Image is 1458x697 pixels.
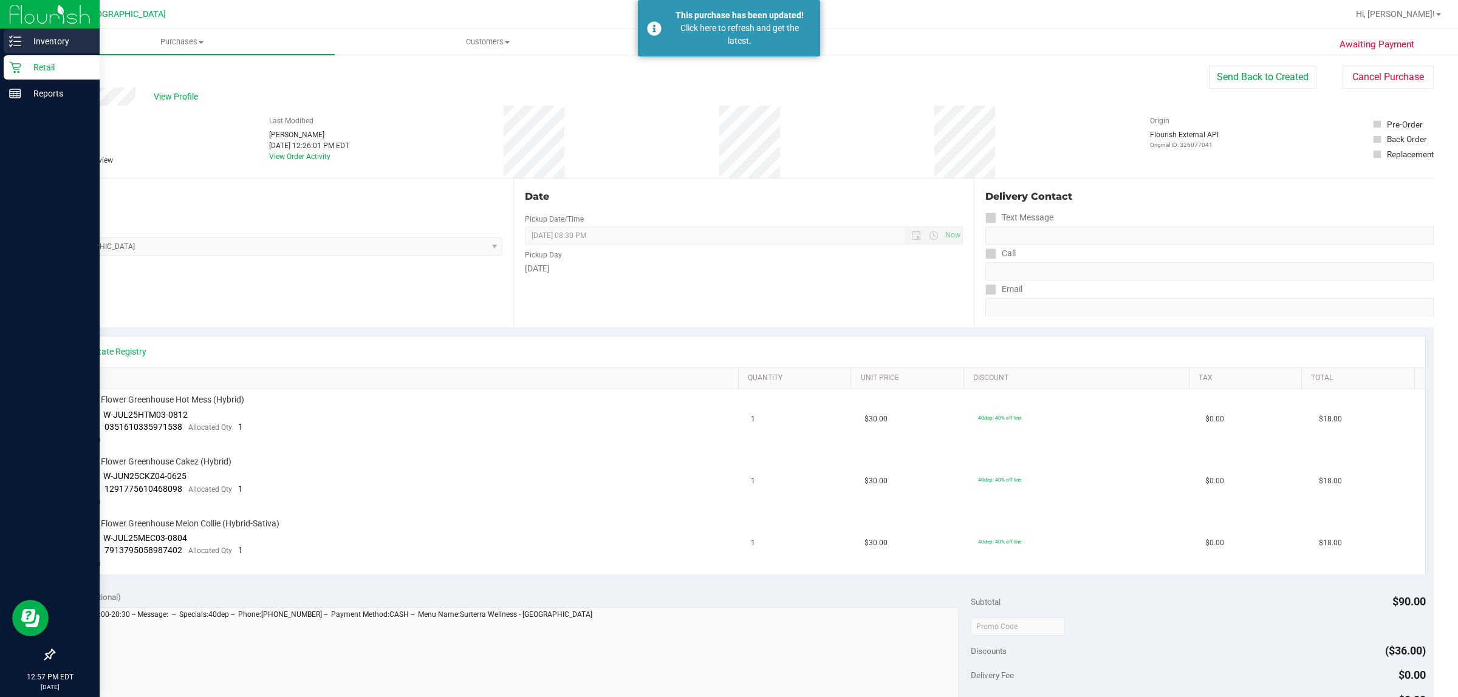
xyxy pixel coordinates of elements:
[5,671,94,682] p: 12:57 PM EDT
[525,262,962,275] div: [DATE]
[188,546,232,555] span: Allocated Qty
[971,617,1065,636] input: Promo Code
[53,189,502,204] div: Location
[9,61,21,73] inline-svg: Retail
[985,280,1022,298] label: Email
[269,152,330,161] a: View Order Activity
[29,29,335,55] a: Purchases
[1150,140,1219,149] p: Original ID: 326077041
[1319,537,1342,549] span: $18.00
[21,60,94,75] p: Retail
[104,545,182,555] span: 7913795058987402
[1199,373,1297,383] a: Tax
[1392,595,1426,608] span: $90.00
[985,189,1434,204] div: Delivery Contact
[335,29,640,55] a: Customers
[985,262,1434,280] input: Format: (999) 999-9999
[751,475,755,487] span: 1
[751,413,755,425] span: 1
[70,518,279,529] span: FD 3.5g Flower Greenhouse Melon Collie (Hybrid-Sativa)
[21,34,94,49] p: Inventory
[1356,9,1435,19] span: Hi, [PERSON_NAME]!
[9,35,21,47] inline-svg: Inventory
[1387,118,1423,131] div: Pre-Order
[525,250,562,260] label: Pickup Day
[5,682,94,692] p: [DATE]
[9,87,21,100] inline-svg: Reports
[269,140,349,151] div: [DATE] 12:26:01 PM EDT
[971,670,1014,680] span: Delivery Fee
[1150,129,1219,149] div: Flourish External API
[751,537,755,549] span: 1
[238,484,243,494] span: 1
[1319,413,1342,425] span: $18.00
[1387,133,1427,145] div: Back Order
[269,129,349,140] div: [PERSON_NAME]
[864,413,888,425] span: $30.00
[525,189,962,204] div: Date
[21,86,94,101] p: Reports
[978,477,1021,483] span: 40dep: 40% off line
[1340,38,1414,52] span: Awaiting Payment
[1150,115,1169,126] label: Origin
[103,410,188,420] span: W-JUL25HTM03-0812
[985,226,1434,245] input: Format: (999) 999-9999
[154,90,202,103] span: View Profile
[103,533,187,543] span: W-JUL25MEC03-0804
[1205,413,1224,425] span: $0.00
[1319,475,1342,487] span: $18.00
[525,214,584,225] label: Pickup Date/Time
[978,539,1021,545] span: 40dep: 40% off line
[74,345,146,358] a: View State Registry
[978,415,1021,421] span: 40dep: 40% off line
[1209,66,1316,89] button: Send Back to Created
[1311,373,1409,383] a: Total
[1343,66,1434,89] button: Cancel Purchase
[971,640,1007,662] span: Discounts
[971,597,1001,607] span: Subtotal
[861,373,959,383] a: Unit Price
[335,36,640,47] span: Customers
[1398,668,1426,681] span: $0.00
[72,373,734,383] a: SKU
[103,471,187,481] span: W-JUN25CKZ04-0625
[188,423,232,432] span: Allocated Qty
[104,484,182,494] span: 1291775610468098
[83,9,166,19] span: [GEOGRAPHIC_DATA]
[973,373,1184,383] a: Discount
[748,373,846,383] a: Quantity
[238,545,243,555] span: 1
[985,245,1016,262] label: Call
[668,9,811,22] div: This purchase has been updated!
[29,36,335,47] span: Purchases
[188,485,232,494] span: Allocated Qty
[70,456,231,467] span: FD 3.5g Flower Greenhouse Cakez (Hybrid)
[985,209,1053,226] label: Text Message
[1205,475,1224,487] span: $0.00
[104,422,182,432] span: 0351610335971538
[864,475,888,487] span: $30.00
[12,600,49,636] iframe: Resource center
[269,115,313,126] label: Last Modified
[864,537,888,549] span: $30.00
[1205,537,1224,549] span: $0.00
[1385,644,1426,657] span: ($36.00)
[668,22,811,47] div: Click here to refresh and get the latest.
[70,394,244,406] span: FD 3.5g Flower Greenhouse Hot Mess (Hybrid)
[1387,148,1434,160] div: Replacement
[238,422,243,432] span: 1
